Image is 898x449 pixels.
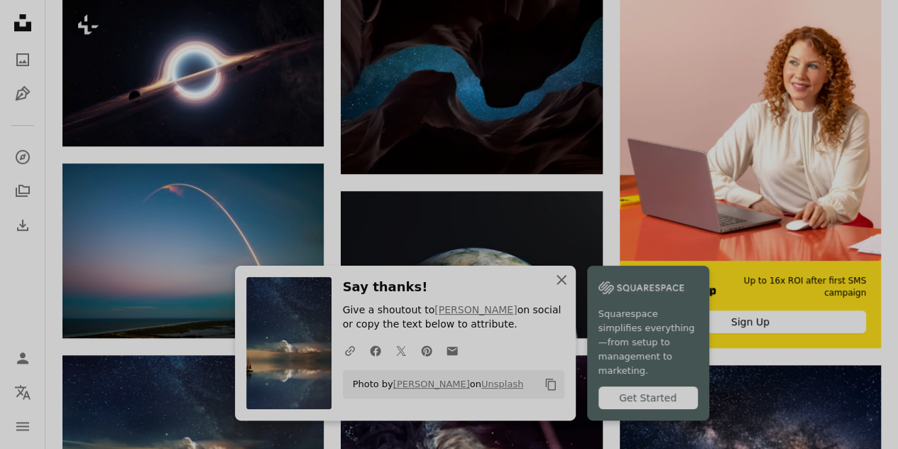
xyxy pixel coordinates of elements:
[9,412,37,440] button: Menu
[9,9,37,40] a: Home — Unsplash
[341,80,602,93] a: blue starry night
[737,275,866,299] span: Up to 16x ROI after first SMS campaign
[343,277,564,298] h3: Say thanks!
[62,244,324,257] a: ray of light near body of water
[9,378,37,406] button: Language
[341,258,602,271] a: a planet with clouds and water
[341,191,602,338] img: a planet with clouds and water
[388,336,414,364] a: Share on Twitter
[598,386,698,409] div: Get Started
[62,66,324,79] a: an artist's impression of a black hole in space
[9,80,37,108] a: Illustrations
[62,163,324,338] img: ray of light near body of water
[587,266,709,421] a: Squarespace simplifies everything—from setup to management to marketing.Get Started
[598,277,684,298] img: file-1747939142011-51e5cc87e3c9
[346,373,524,396] span: Photo by on
[434,304,517,315] a: [PERSON_NAME]
[363,336,388,364] a: Share on Facebook
[9,344,37,372] a: Log in / Sign up
[414,336,439,364] a: Share on Pinterest
[439,336,465,364] a: Share over email
[9,45,37,74] a: Photos
[635,310,866,333] div: Sign Up
[9,143,37,171] a: Explore
[9,177,37,205] a: Collections
[393,379,470,389] a: [PERSON_NAME]
[598,307,698,378] span: Squarespace simplifies everything—from setup to management to marketing.
[481,379,523,389] a: Unsplash
[343,303,564,332] p: Give a shoutout to on social or copy the text below to attribute.
[9,211,37,239] a: Download History
[539,372,563,396] button: Copy to clipboard
[62,434,324,447] a: black sailing boat digital wallpaper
